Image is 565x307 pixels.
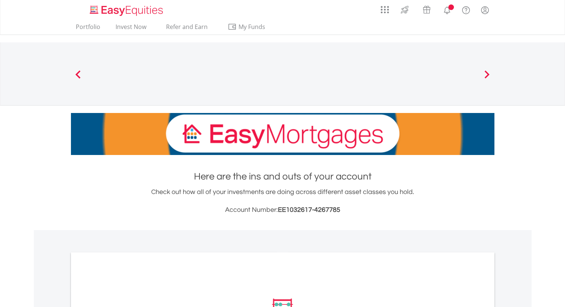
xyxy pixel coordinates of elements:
[71,187,494,215] div: Check out how all of your investments are doing across different asset classes you hold.
[278,206,340,213] span: EE1032617-4267785
[376,2,394,14] a: AppsGrid
[159,23,215,35] a: Refer and Earn
[475,2,494,18] a: My Profile
[416,2,438,16] a: Vouchers
[166,23,208,31] span: Refer and Earn
[381,6,389,14] img: grid-menu-icon.svg
[438,2,457,17] a: Notifications
[73,23,103,35] a: Portfolio
[71,113,494,155] img: EasyMortage Promotion Banner
[88,4,166,17] img: EasyEquities_Logo.png
[457,2,475,17] a: FAQ's and Support
[71,170,494,183] h1: Here are the ins and outs of your account
[113,23,149,35] a: Invest Now
[399,4,411,16] img: thrive-v2.svg
[87,2,166,17] a: Home page
[420,4,433,16] img: vouchers-v2.svg
[228,22,276,32] span: My Funds
[71,205,494,215] h3: Account Number:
